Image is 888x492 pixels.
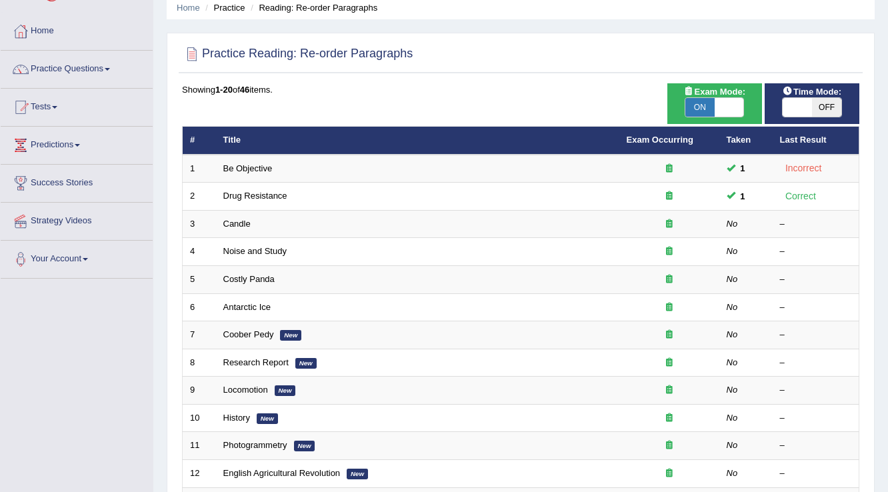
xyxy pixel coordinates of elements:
a: Drug Resistance [223,191,287,201]
div: Exam occurring question [627,412,712,425]
div: Exam occurring question [627,384,712,397]
div: Exam occurring question [627,273,712,286]
div: Exam occurring question [627,163,712,175]
a: English Agricultural Revolution [223,468,341,478]
div: – [780,439,852,452]
td: 7 [183,321,216,349]
div: Showing of items. [182,83,859,96]
em: No [727,302,738,312]
div: Show exams occurring in exams [667,83,762,124]
a: Success Stories [1,165,153,198]
a: Candle [223,219,251,229]
div: – [780,329,852,341]
td: 5 [183,266,216,294]
th: # [183,127,216,155]
span: OFF [812,98,841,117]
td: 3 [183,210,216,238]
em: No [727,219,738,229]
em: New [295,358,317,369]
a: Antarctic Ice [223,302,271,312]
th: Last Result [773,127,859,155]
a: History [223,413,250,423]
a: Noise and Study [223,246,287,256]
span: Time Mode: [777,85,847,99]
em: No [727,329,738,339]
a: Research Report [223,357,289,367]
td: 4 [183,238,216,266]
a: Predictions [1,127,153,160]
div: Exam occurring question [627,329,712,341]
div: – [780,357,852,369]
td: 1 [183,155,216,183]
a: Locomotion [223,385,268,395]
a: Exam Occurring [627,135,693,145]
span: Exam Mode: [678,85,750,99]
td: 8 [183,349,216,377]
span: ON [685,98,715,117]
a: Coober Pedy [223,329,274,339]
b: 1-20 [215,85,233,95]
div: Incorrect [780,161,827,176]
th: Title [216,127,619,155]
div: Exam occurring question [627,439,712,452]
div: – [780,301,852,314]
span: You can still take this question [735,161,751,175]
a: Home [1,13,153,46]
a: Practice Questions [1,51,153,84]
em: No [727,468,738,478]
h2: Practice Reading: Re-order Paragraphs [182,44,413,64]
a: Be Objective [223,163,273,173]
th: Taken [719,127,773,155]
div: Exam occurring question [627,357,712,369]
em: No [727,413,738,423]
a: Home [177,3,200,13]
td: 9 [183,377,216,405]
a: Costly Panda [223,274,275,284]
em: No [727,274,738,284]
div: – [780,273,852,286]
td: 6 [183,293,216,321]
td: 10 [183,404,216,432]
li: Practice [202,1,245,14]
em: No [727,385,738,395]
em: New [294,441,315,451]
em: No [727,440,738,450]
td: 2 [183,183,216,211]
span: You can still take this question [735,189,751,203]
div: – [780,412,852,425]
div: Exam occurring question [627,467,712,480]
em: New [280,330,301,341]
div: – [780,245,852,258]
td: 11 [183,432,216,460]
a: Strategy Videos [1,203,153,236]
em: No [727,246,738,256]
div: – [780,467,852,480]
a: Tests [1,89,153,122]
a: Your Account [1,241,153,274]
div: – [780,384,852,397]
a: Photogrammetry [223,440,287,450]
em: New [347,469,368,479]
em: New [275,385,296,396]
li: Reading: Re-order Paragraphs [247,1,377,14]
div: – [780,218,852,231]
b: 46 [240,85,249,95]
div: Exam occurring question [627,301,712,314]
em: No [727,357,738,367]
div: Correct [780,189,822,204]
em: New [257,413,278,424]
td: 12 [183,459,216,487]
div: Exam occurring question [627,245,712,258]
div: Exam occurring question [627,218,712,231]
div: Exam occurring question [627,190,712,203]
